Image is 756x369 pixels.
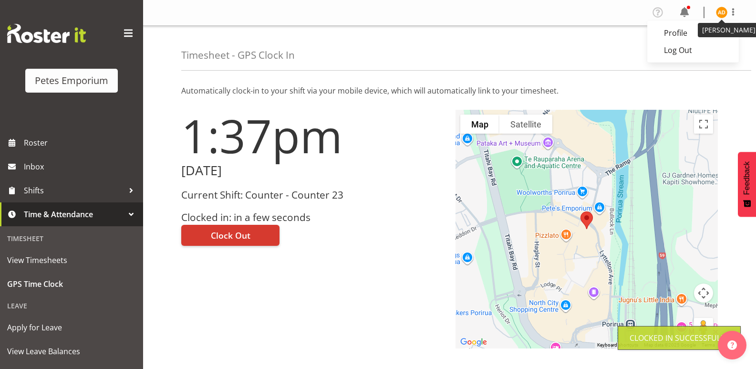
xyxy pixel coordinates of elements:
[716,7,727,18] img: amelia-denz7002.jpg
[2,316,141,339] a: Apply for Leave
[458,336,489,348] a: Open this area in Google Maps (opens a new window)
[181,190,444,200] h3: Current Shift: Counter - Counter 23
[630,332,729,344] div: Clocked in Successfully
[181,163,444,178] h2: [DATE]
[24,207,124,221] span: Time & Attendance
[7,344,136,358] span: View Leave Balances
[2,296,141,316] div: Leave
[694,115,713,134] button: Toggle fullscreen view
[181,110,444,161] h1: 1:37pm
[181,212,444,223] h3: Clocked in: in a few seconds
[743,161,751,195] span: Feedback
[7,24,86,43] img: Rosterit website logo
[2,248,141,272] a: View Timesheets
[35,74,108,88] div: Petes Emporium
[694,318,713,337] button: Drag Pegman onto the map to open Street View
[647,42,739,59] a: Log Out
[458,336,489,348] img: Google
[24,136,138,150] span: Roster
[181,85,718,96] p: Automatically clock-in to your shift via your mobile device, which will automatically link to you...
[7,277,136,291] span: GPS Time Clock
[727,340,737,350] img: help-xxl-2.png
[24,183,124,198] span: Shifts
[181,225,280,246] button: Clock Out
[2,272,141,296] a: GPS Time Clock
[597,342,638,348] button: Keyboard shortcuts
[7,253,136,267] span: View Timesheets
[499,115,552,134] button: Show satellite imagery
[694,284,713,303] button: Map camera controls
[647,24,739,42] a: Profile
[2,339,141,363] a: View Leave Balances
[24,159,138,174] span: Inbox
[460,115,499,134] button: Show street map
[738,152,756,217] button: Feedback - Show survey
[2,229,141,248] div: Timesheet
[7,320,136,335] span: Apply for Leave
[181,50,295,61] h4: Timesheet - GPS Clock In
[211,229,250,242] span: Clock Out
